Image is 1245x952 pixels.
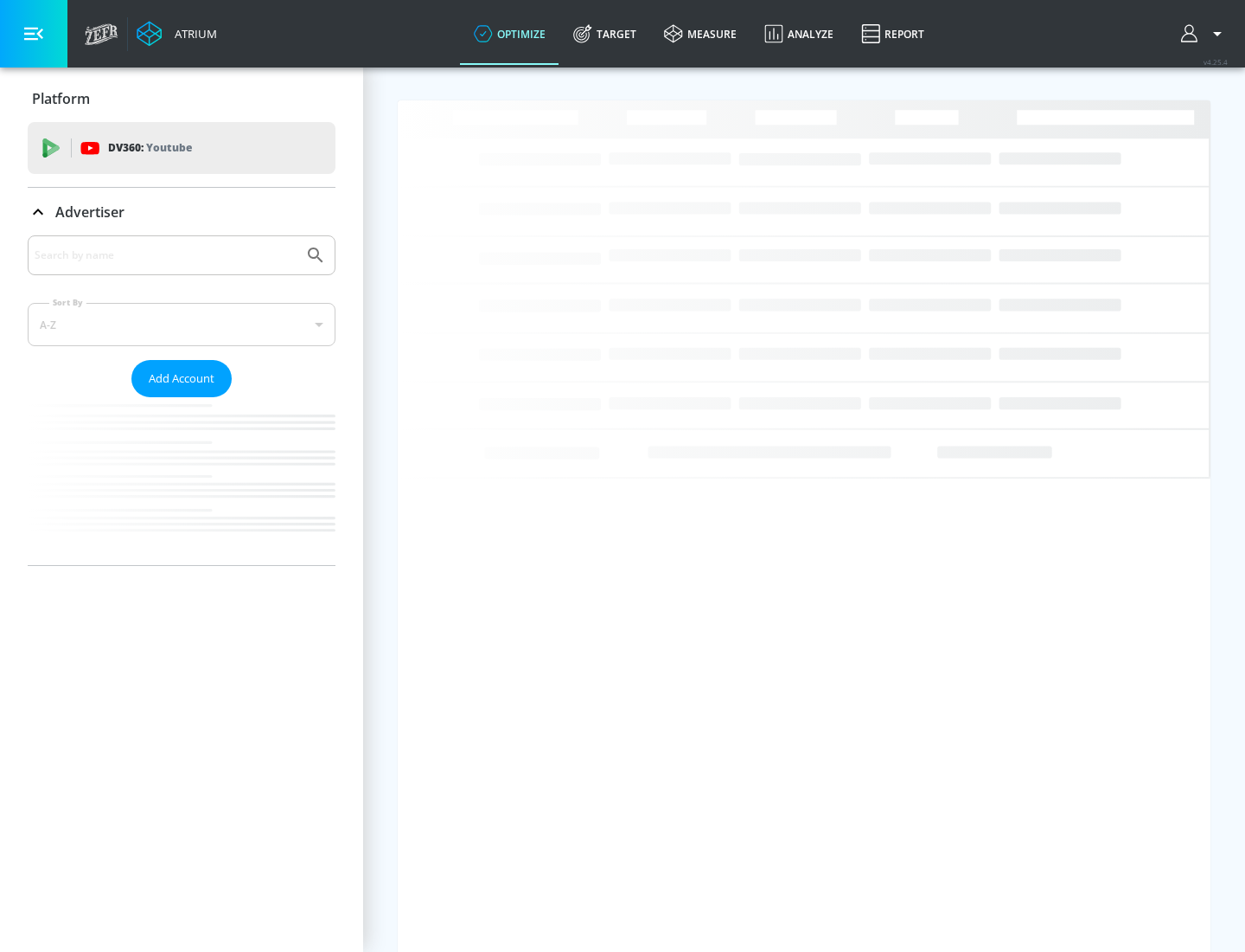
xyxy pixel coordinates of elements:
a: measure [650,3,750,65]
label: Sort By [49,297,86,308]
span: Add Account [149,369,214,389]
div: Advertiser [28,188,335,236]
p: Platform [32,89,90,108]
a: optimize [460,3,559,65]
button: Add Account [131,360,232,397]
a: Analyze [750,3,847,65]
div: A-Z [28,303,335,346]
a: Atrium [137,21,217,47]
div: Atrium [168,26,217,42]
a: Target [559,3,650,65]
a: Report [847,3,938,65]
div: Platform [28,74,335,123]
span: v 4.25.4 [1203,57,1228,67]
div: DV360: Youtube [28,122,335,174]
p: Youtube [146,138,192,157]
input: Search by name [35,244,297,267]
nav: list of Advertiser [28,397,335,565]
p: DV360: [108,138,192,158]
p: Advertiser [55,203,124,222]
div: Advertiser [28,235,335,565]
